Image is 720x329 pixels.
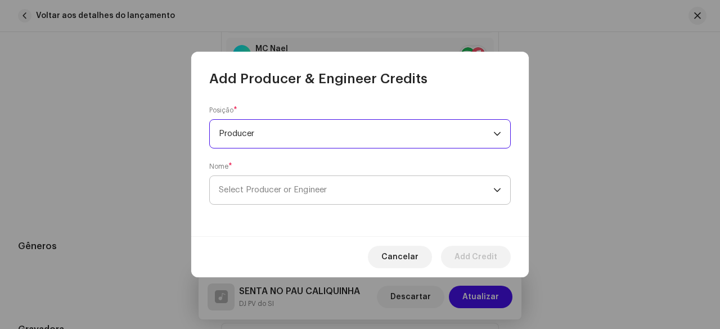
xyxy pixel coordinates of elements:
button: Cancelar [368,246,432,268]
span: Select Producer or Engineer [219,176,493,204]
div: dropdown trigger [493,120,501,148]
span: Producer [219,120,493,148]
span: Add Producer & Engineer Credits [209,70,427,88]
span: Select Producer or Engineer [219,186,327,194]
span: Cancelar [381,246,418,268]
div: dropdown trigger [493,176,501,204]
button: Add Credit [441,246,511,268]
span: Add Credit [454,246,497,268]
label: Nome [209,162,232,171]
label: Posição [209,106,237,115]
